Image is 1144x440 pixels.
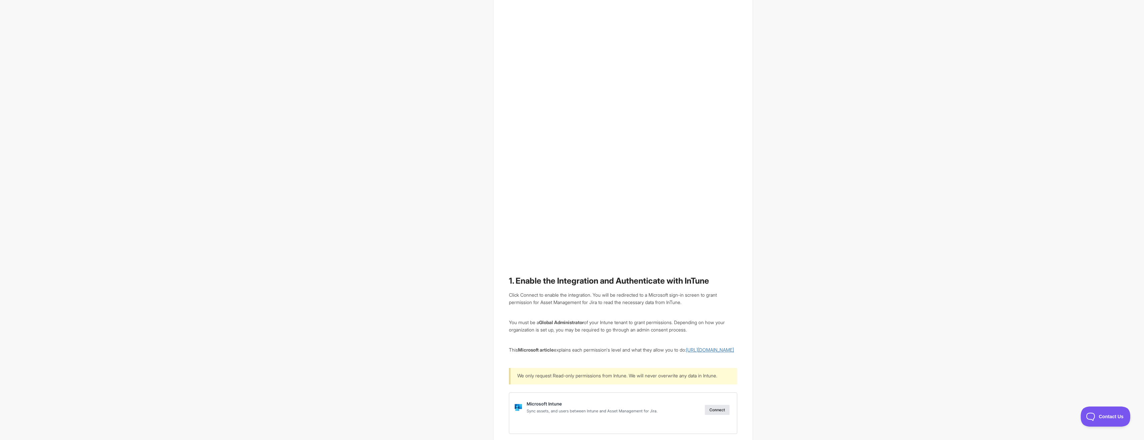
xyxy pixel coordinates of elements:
[509,392,737,434] img: file-GFTLHMNMdG.png
[517,372,729,379] p: We only request Read-only permissions from Intune. We will never overwrite any data in Intune.
[509,319,737,333] p: You must be a of your Intune tenant to grant permissions. Depending on how your organization is s...
[509,291,737,306] div: Click Connect to enable the integration. You will be redirected to a Microsoft sign-in screen to ...
[509,276,737,286] h2: 1. Enable the Integration and Authenticate with InTune
[518,347,554,353] b: Microsoft article
[509,346,737,354] p: This explains each permission's level and what they allow you to do:
[1081,407,1131,427] iframe: Toggle Customer Support
[686,347,734,353] a: [URL][DOMAIN_NAME]
[539,319,584,325] b: Global Administrator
